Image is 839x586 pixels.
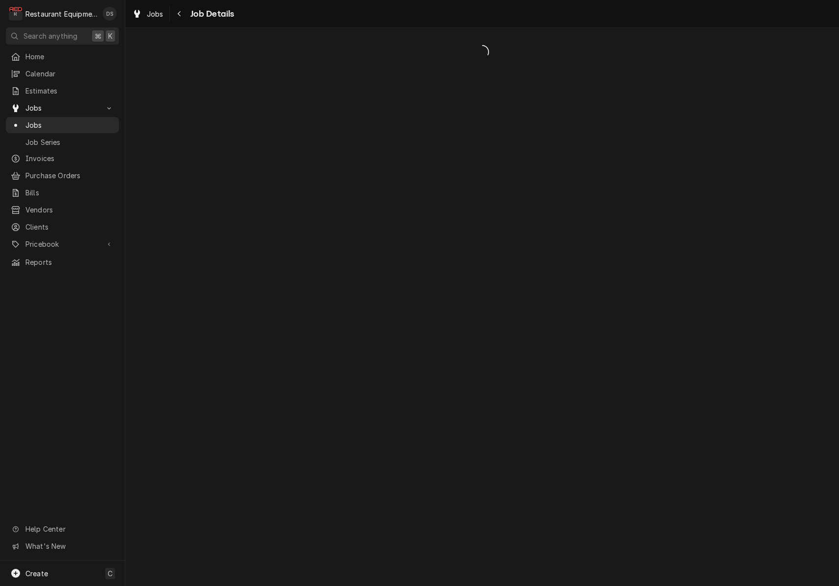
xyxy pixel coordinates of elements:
a: Go to Pricebook [6,236,119,252]
button: Navigate back [172,6,187,22]
a: Estimates [6,83,119,99]
span: Estimates [25,86,114,96]
div: R [9,7,23,21]
span: Job Details [187,7,234,21]
span: Search anything [23,31,77,41]
span: Job Series [25,137,114,147]
span: Clients [25,222,114,232]
span: ⌘ [94,31,101,41]
span: Jobs [25,103,99,113]
span: What's New [25,541,113,551]
div: Restaurant Equipment Diagnostics's Avatar [9,7,23,21]
span: Bills [25,188,114,198]
div: DS [103,7,117,21]
a: Clients [6,219,119,235]
span: Jobs [147,9,163,19]
span: Vendors [25,205,114,215]
a: Job Series [6,134,119,150]
div: Derek Stewart's Avatar [103,7,117,21]
span: Loading... [125,42,839,62]
span: Pricebook [25,239,99,249]
a: Vendors [6,202,119,218]
a: Go to What's New [6,538,119,554]
a: Calendar [6,66,119,82]
a: Purchase Orders [6,167,119,184]
span: Jobs [25,120,114,130]
span: Home [25,51,114,62]
a: Go to Help Center [6,521,119,537]
a: Reports [6,254,119,270]
span: Help Center [25,524,113,534]
a: Jobs [6,117,119,133]
span: Invoices [25,153,114,164]
span: K [108,31,113,41]
a: Home [6,48,119,65]
div: Restaurant Equipment Diagnostics [25,9,97,19]
span: Create [25,569,48,578]
button: Search anything⌘K [6,27,119,45]
span: Calendar [25,69,114,79]
span: Purchase Orders [25,170,114,181]
span: Reports [25,257,114,267]
a: Bills [6,185,119,201]
a: Invoices [6,150,119,166]
a: Go to Jobs [6,100,119,116]
a: Jobs [128,6,167,22]
span: C [108,568,113,579]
